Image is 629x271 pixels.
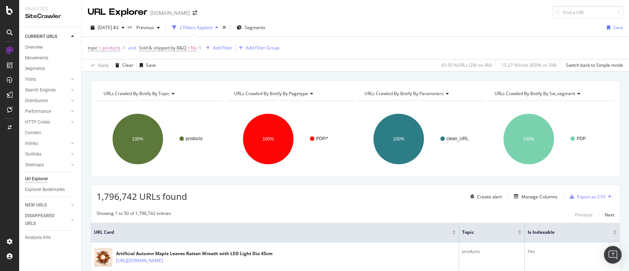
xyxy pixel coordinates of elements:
svg: A chart. [227,107,352,171]
div: 2 Filters Applied [179,24,212,31]
a: NEW URLS [25,201,69,209]
span: URLs Crawled By Botify By parameters [364,90,444,97]
button: Add Filter [203,44,233,52]
text: PDP/* [316,136,328,141]
button: 2 Filters Applied [169,22,221,34]
text: 100% [132,136,144,142]
div: 15.27 % Visits ( 839K on 5M ) [502,62,557,68]
svg: A chart. [488,107,612,171]
div: Movements [25,54,48,62]
div: Performance [25,108,51,115]
text: 100% [393,136,404,142]
div: CURRENT URLS [25,33,57,41]
div: SiteCrawler [25,12,76,21]
a: Search Engines [25,86,69,94]
div: Add Filter [213,45,233,51]
button: Manage Columns [511,192,558,201]
div: Apply [98,62,109,68]
a: Segments [25,65,76,73]
div: Visits [25,76,36,83]
div: Export as CSV [577,194,605,200]
div: Url Explorer [25,175,48,183]
div: Showing 1 to 50 of 1,796,742 entries [97,210,171,219]
span: products [102,43,120,53]
div: Content [25,129,41,137]
div: Clear [122,62,133,68]
button: Export as CSV [567,191,605,202]
span: No [191,43,197,53]
div: products [462,248,521,255]
div: Add Filter Group [246,45,279,51]
button: and [128,44,136,51]
div: Analysis Info [25,234,51,242]
a: HTTP Codes [25,118,69,126]
button: Save [137,59,156,71]
span: URL Card [94,229,450,236]
button: Save [604,22,623,34]
h4: URLs Crawled By Botify By sw_segment [493,88,608,100]
span: = [99,45,101,51]
div: and [128,45,136,51]
div: Overview [25,44,43,51]
a: Movements [25,54,76,62]
a: [URL][DOMAIN_NAME] [116,257,163,264]
div: Previous [575,212,593,218]
img: main image [94,248,112,267]
button: Add Filter Group [236,44,279,52]
span: topic [88,45,98,51]
a: Explorer Bookmarks [25,186,76,194]
div: arrow-right-arrow-left [193,10,197,15]
input: Find a URL [552,6,623,19]
div: Next [605,212,614,218]
div: Save [613,24,623,31]
button: Apply [88,59,109,71]
div: Sitemaps [25,161,44,169]
div: NEW URLS [25,201,47,209]
div: Segments [25,65,45,73]
div: 45.59 % URLs ( 2M on 4M ) [441,62,492,68]
div: [DOMAIN_NAME] [150,9,190,17]
span: URLs Crawled By Botify By topic [104,90,170,97]
button: Create alert [467,191,502,202]
h4: URLs Crawled By Botify By pagetype [233,88,347,100]
button: Previous [575,210,593,219]
button: Next [605,210,614,219]
span: = [187,45,190,51]
div: Analytics [25,6,76,12]
span: URLs Crawled By Botify By sw_segment [495,90,575,97]
a: DISAPPEARED URLS [25,212,69,227]
button: [DATE] #2 [88,22,127,34]
a: CURRENT URLS [25,33,69,41]
h4: URLs Crawled By Botify By topic [102,88,217,100]
a: Content [25,129,76,137]
button: Switch back to Simple mode [563,59,623,71]
a: Analysis Info [25,234,76,242]
div: Distribution [25,97,48,105]
div: Inlinks [25,140,38,147]
text: 100% [523,136,535,142]
span: 2025 Sep. 15th #2 [98,24,119,31]
a: Sitemaps [25,161,69,169]
a: Distribution [25,97,69,105]
span: 1,796,742 URLs found [97,190,187,202]
span: URLs Crawled By Botify By pagetype [234,90,308,97]
span: Segments [245,24,265,31]
a: Url Explorer [25,175,76,183]
div: Switch back to Simple mode [566,62,623,68]
button: Clear [112,59,133,71]
span: Previous [133,24,154,31]
div: times [221,24,227,31]
div: Yes [528,248,617,255]
svg: A chart. [97,107,221,171]
div: URL Explorer [88,6,147,18]
button: Segments [234,22,268,34]
a: Inlinks [25,140,69,147]
div: Manage Columns [521,194,558,200]
a: Visits [25,76,69,83]
text: PDP [577,136,586,141]
div: Create alert [477,194,502,200]
svg: A chart. [357,107,482,171]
